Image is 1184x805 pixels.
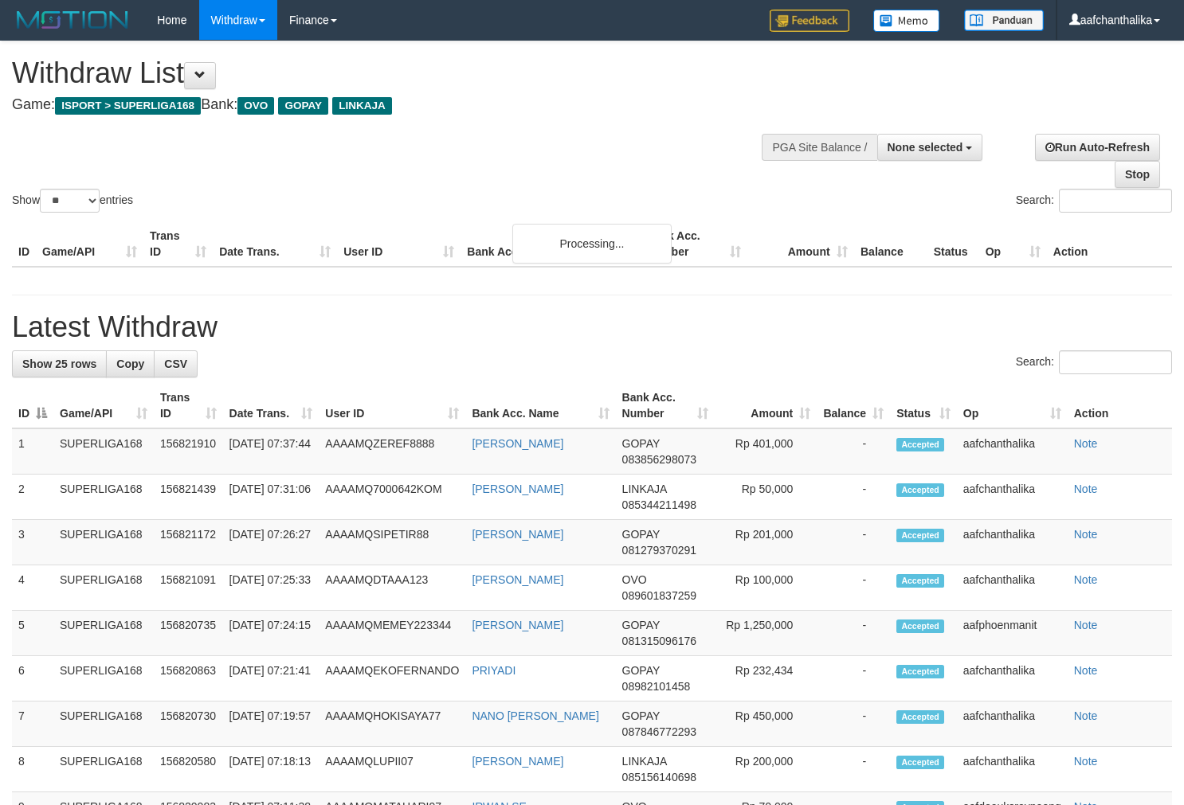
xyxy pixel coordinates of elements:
[319,565,465,611] td: AAAAMQDTAAA123
[890,383,957,428] th: Status: activate to sort column ascending
[223,565,320,611] td: [DATE] 07:25:33
[817,383,890,428] th: Balance: activate to sort column ascending
[106,350,155,377] a: Copy
[622,573,647,586] span: OVO
[622,771,696,784] span: Copy 085156140698 to clipboard
[817,428,890,475] td: -
[154,383,223,428] th: Trans ID: activate to sort column ascending
[1059,350,1172,374] input: Search:
[223,475,320,520] td: [DATE] 07:31:06
[53,701,154,747] td: SUPERLIGA168
[957,520,1068,565] td: aafchanthalika
[319,383,465,428] th: User ID: activate to sort column ascending
[622,619,660,631] span: GOPAY
[817,701,890,747] td: -
[154,656,223,701] td: 156820863
[622,680,691,693] span: Copy 08982101458 to clipboard
[957,475,1068,520] td: aafchanthalika
[465,383,615,428] th: Bank Acc. Name: activate to sort column ascending
[12,189,133,213] label: Show entries
[817,475,890,520] td: -
[622,589,696,602] span: Copy 089601837259 to clipboard
[53,428,154,475] td: SUPERLIGA168
[896,665,944,678] span: Accepted
[154,520,223,565] td: 156821172
[472,664,516,677] a: PRIYADI
[622,453,696,466] span: Copy 083856298073 to clipboard
[715,428,817,475] td: Rp 401,000
[1074,709,1098,722] a: Note
[854,221,927,267] th: Balance
[154,611,223,656] td: 156820735
[896,529,944,542] span: Accepted
[896,574,944,588] span: Accepted
[53,656,154,701] td: SUPERLIGA168
[319,520,465,565] td: AAAAMQSIPETIR88
[1059,189,1172,213] input: Search:
[472,755,563,768] a: [PERSON_NAME]
[957,656,1068,701] td: aafchanthalika
[472,619,563,631] a: [PERSON_NAME]
[1016,350,1172,374] label: Search:
[278,97,328,115] span: GOPAY
[223,428,320,475] td: [DATE] 07:37:44
[319,747,465,792] td: AAAAMQLUPII07
[1074,619,1098,631] a: Note
[873,10,940,32] img: Button%20Memo.svg
[22,358,96,370] span: Show 25 rows
[877,134,983,161] button: None selected
[762,134,876,161] div: PGA Site Balance /
[213,221,337,267] th: Date Trans.
[1035,134,1160,161] a: Run Auto-Refresh
[1074,755,1098,768] a: Note
[979,221,1047,267] th: Op
[12,311,1172,343] h1: Latest Withdraw
[319,611,465,656] td: AAAAMQMEMEY223344
[12,57,774,89] h1: Withdraw List
[472,437,563,450] a: [PERSON_NAME]
[223,747,320,792] td: [DATE] 07:18:13
[223,656,320,701] td: [DATE] 07:21:41
[888,141,963,154] span: None selected
[512,224,672,264] div: Processing...
[817,611,890,656] td: -
[53,520,154,565] td: SUPERLIGA168
[461,221,640,267] th: Bank Acc. Name
[319,428,465,475] td: AAAAMQZEREF8888
[53,565,154,611] td: SUPERLIGA168
[896,438,944,451] span: Accepted
[12,611,53,656] td: 5
[622,437,660,450] span: GOPAY
[817,520,890,565] td: -
[154,565,223,611] td: 156821091
[337,221,461,267] th: User ID
[817,656,890,701] td: -
[154,747,223,792] td: 156820580
[55,97,201,115] span: ISPORT > SUPERLIGA168
[332,97,392,115] span: LINKAJA
[154,350,198,377] a: CSV
[12,383,53,428] th: ID: activate to sort column descending
[896,483,944,497] span: Accepted
[12,350,107,377] a: Show 25 rows
[616,383,715,428] th: Bank Acc. Number: activate to sort column ascending
[957,383,1068,428] th: Op: activate to sort column ascending
[1074,664,1098,677] a: Note
[622,709,660,722] span: GOPAY
[964,10,1044,31] img: panduan.png
[896,756,944,769] span: Accepted
[237,97,274,115] span: OVO
[957,428,1068,475] td: aafchanthalika
[53,747,154,792] td: SUPERLIGA168
[12,565,53,611] td: 4
[622,755,667,768] span: LINKAJA
[319,701,465,747] td: AAAAMQHOKISAYA77
[12,8,133,32] img: MOTION_logo.png
[223,383,320,428] th: Date Trans.: activate to sort column ascending
[12,701,53,747] td: 7
[1074,437,1098,450] a: Note
[12,520,53,565] td: 3
[817,565,890,611] td: -
[53,475,154,520] td: SUPERLIGA168
[12,656,53,701] td: 6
